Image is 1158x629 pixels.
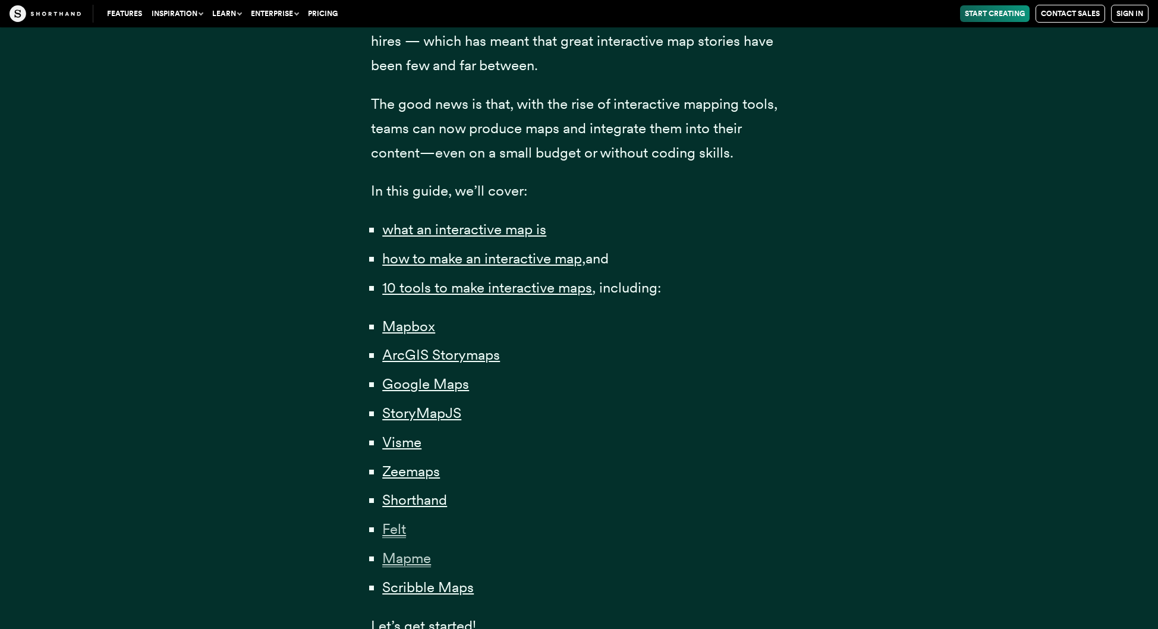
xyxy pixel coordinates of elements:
[382,221,546,238] a: what an interactive map is
[382,404,461,422] a: StoryMapJS
[10,5,81,22] img: The Craft
[102,5,147,22] a: Features
[246,5,303,22] button: Enterprise
[382,375,469,392] a: Google Maps
[382,520,406,538] span: Felt
[382,549,431,567] a: Mapme
[207,5,246,22] button: Learn
[592,279,661,296] span: , including:
[382,279,592,296] a: 10 tools to make interactive maps
[303,5,342,22] a: Pricing
[382,463,440,480] a: Zeemaps
[371,95,778,161] span: The good news is that, with the rise of interactive mapping tools, teams can now produce maps and...
[382,520,406,537] a: Felt
[147,5,207,22] button: Inspiration
[382,578,474,596] a: Scribble Maps
[586,250,609,267] span: and
[960,5,1030,22] a: Start Creating
[382,433,421,451] a: Visme
[382,317,435,335] a: Mapbox
[382,346,500,363] a: ArcGIS Storymaps
[1036,5,1105,23] a: Contact Sales
[382,250,586,267] a: how to make an interactive map,
[1111,5,1148,23] a: Sign in
[371,182,527,199] span: In this guide, we’ll cover:
[382,491,447,508] a: Shorthand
